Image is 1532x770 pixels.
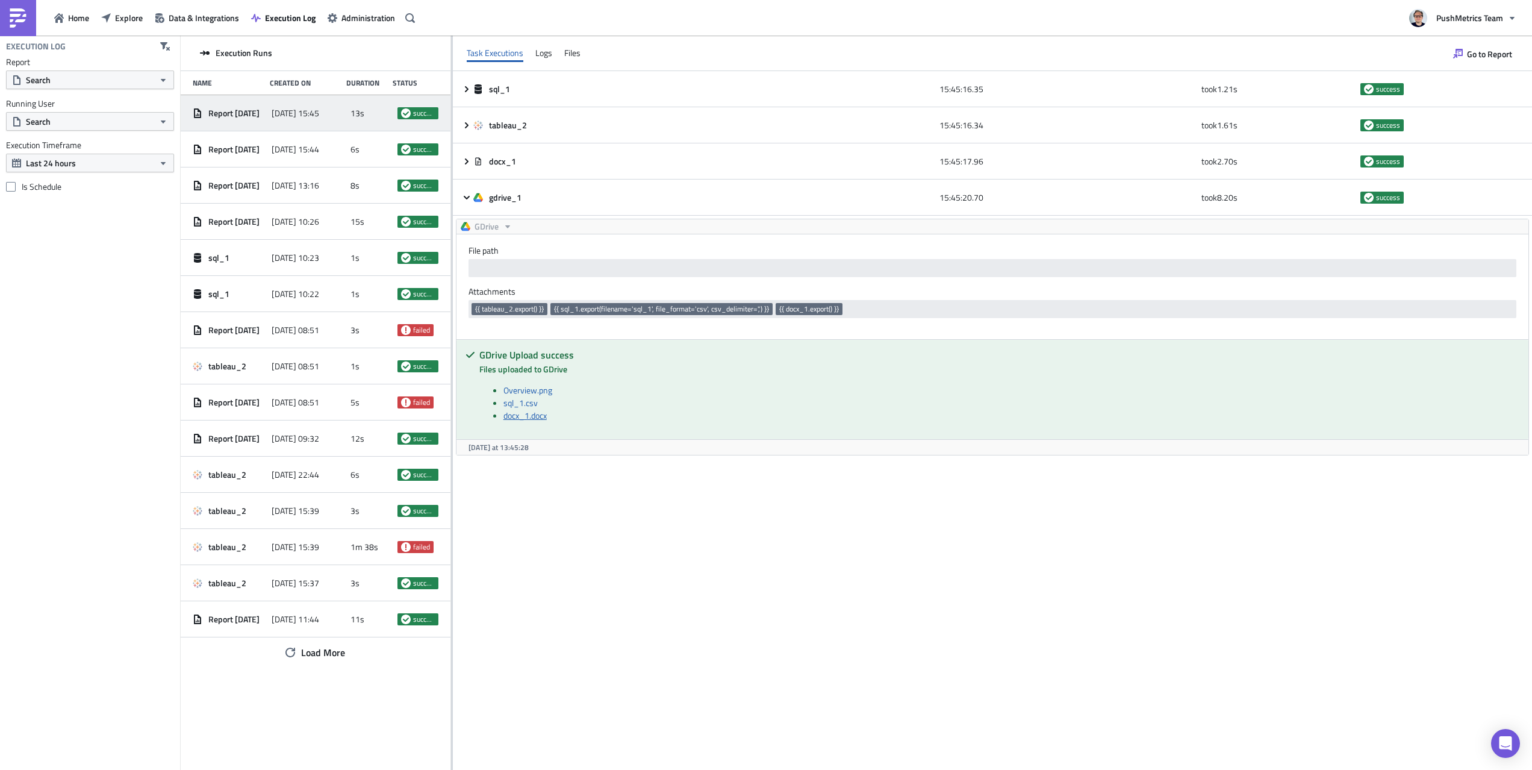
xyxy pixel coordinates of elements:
span: [DATE] 13:16 [272,180,319,191]
label: Execution Timeframe [6,140,174,151]
span: tableau_2 [208,469,246,480]
button: PushMetrics Team [1402,5,1523,31]
span: success [1364,193,1374,202]
span: {{ tableau_2.export() }} [475,304,544,314]
button: Search [6,112,174,131]
span: [DATE] 08:51 [272,397,319,408]
button: Execution Log [245,8,322,27]
span: {{ sql_1.export(filename='sql_1', file_format='csv', csv_delimiter=',') }} [554,304,769,314]
span: success [401,615,411,624]
a: sql_1.csv [503,396,538,409]
span: failed [401,325,411,335]
span: failed [413,325,430,335]
div: Status [393,78,432,87]
div: Task Executions [467,44,523,62]
div: 15:45:16.35 [939,78,1195,100]
span: tableau_2 [208,361,246,372]
label: Report [6,57,174,67]
span: Explore [115,11,143,24]
span: success [401,434,411,443]
button: Explore [95,8,149,27]
span: [DATE] 11:44 [272,614,319,625]
span: GDrive [475,219,499,234]
span: success [413,470,435,480]
span: 15s [350,216,364,227]
span: Report [DATE] [208,180,260,191]
span: Report [DATE] [208,614,260,625]
span: 1s [350,289,360,299]
span: success [413,181,435,190]
span: Report [DATE] [208,216,260,227]
span: Search [26,74,51,86]
span: Last 24 hours [26,157,76,169]
label: File path [469,245,1516,256]
span: 1s [350,252,360,263]
span: tableau_2 [208,578,246,589]
label: Attachments [469,286,1516,297]
div: Open Intercom Messenger [1491,729,1520,758]
span: 11s [350,614,364,625]
span: [DATE] 08:51 [272,361,319,372]
span: success [1376,121,1400,130]
h4: Execution Log [6,41,66,52]
span: 5s [350,397,360,408]
span: [DATE] 22:44 [272,469,319,480]
span: Report [DATE] [208,433,260,444]
span: Home [68,11,89,24]
span: success [401,506,411,516]
span: success [1364,157,1374,166]
span: tableau_2 [208,542,246,552]
span: sql_1 [208,289,229,299]
span: Data & Integrations [169,11,239,24]
span: docx_1 [489,156,518,167]
div: took 8.20 s [1201,187,1355,208]
span: success [413,615,435,624]
div: 15:45:20.70 [939,187,1195,208]
div: Logs [535,44,552,62]
span: [DATE] 09:32 [272,433,319,444]
span: success [413,506,435,516]
span: failed [401,398,411,407]
span: [DATE] 08:51 [272,325,319,336]
span: 8s [350,180,360,191]
span: success [413,289,435,299]
span: 3s [350,506,360,516]
div: took 1.61 s [1201,114,1355,136]
a: Home [48,8,95,27]
span: success [401,578,411,588]
span: 1m 38s [350,542,378,552]
span: success [413,434,435,443]
span: Administration [341,11,395,24]
span: [DATE] 15:45 [272,108,319,119]
button: Go to Report [1447,44,1518,63]
span: 6s [350,144,360,155]
span: failed [401,542,411,552]
div: took 2.70 s [1201,151,1355,172]
span: success [401,253,411,263]
span: Report [DATE] [208,144,260,155]
span: success [401,289,411,299]
span: Go to Report [1467,48,1512,60]
span: [DATE] at 13:45:28 [469,442,529,453]
span: [DATE] 15:44 [272,144,319,155]
div: Files [564,44,581,62]
div: Duration [346,78,386,87]
span: Report [DATE] [208,108,260,119]
span: success [413,217,435,227]
span: 3s [350,325,360,336]
h5: GDrive Upload success [479,350,1519,360]
span: success [1376,193,1400,202]
span: [DATE] 15:37 [272,578,319,589]
span: 13s [350,108,364,119]
span: success [401,362,411,371]
span: PushMetrics Team [1436,11,1503,24]
span: success [1376,157,1400,166]
span: sql_1 [208,252,229,263]
a: docx_1.docx [503,409,547,422]
span: sql_1 [489,84,512,95]
button: Data & Integrations [149,8,245,27]
button: Clear filters [156,37,174,55]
